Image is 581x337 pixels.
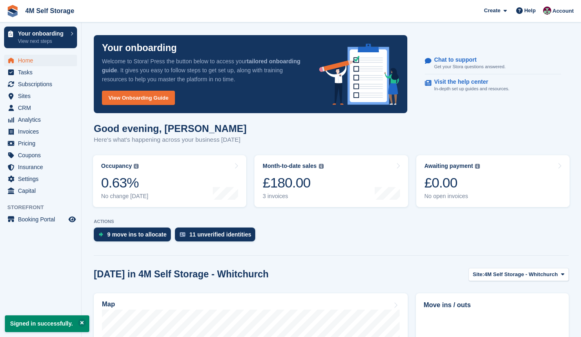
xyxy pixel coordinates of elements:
img: stora-icon-8386f47178a22dfd0bd8f6a31ec36ba5ce8667c1dd55bd0f319d3a0aa187defe.svg [7,5,19,17]
div: No change [DATE] [101,193,148,200]
span: Help [524,7,536,15]
span: Subscriptions [18,78,67,90]
a: menu [4,214,77,225]
span: Coupons [18,150,67,161]
p: Chat to support [434,56,499,63]
span: Invoices [18,126,67,137]
p: Welcome to Stora! Press the button below to access your . It gives you easy to follow steps to ge... [102,57,306,84]
span: Settings [18,173,67,185]
a: 4M Self Storage [22,4,77,18]
a: Awaiting payment £0.00 No open invoices [416,155,570,207]
a: menu [4,185,77,196]
a: Chat to support Get your Stora questions answered. [425,52,561,75]
a: menu [4,67,77,78]
div: 3 invoices [263,193,323,200]
a: menu [4,55,77,66]
p: Get your Stora questions answered. [434,63,506,70]
a: menu [4,150,77,161]
a: Visit the help center In-depth set up guides and resources. [425,74,561,96]
img: verify_identity-adf6edd0f0f0b5bbfe63781bf79b02c33cf7c696d77639b501bdc392416b5a36.svg [180,232,186,237]
a: 9 move ins to allocate [94,228,175,245]
p: Signed in successfully. [5,315,89,332]
a: 11 unverified identities [175,228,260,245]
a: menu [4,102,77,114]
h2: Map [102,301,115,308]
span: Site: [473,270,484,279]
h2: [DATE] in 4M Self Storage - Whitchurch [94,269,269,280]
span: 4M Self Storage - Whitchurch [484,270,558,279]
a: menu [4,173,77,185]
div: 11 unverified identities [190,231,252,238]
a: Month-to-date sales £180.00 3 invoices [254,155,408,207]
a: View Onboarding Guide [102,91,175,105]
h1: Good evening, [PERSON_NAME] [94,123,247,134]
h2: Move ins / outs [424,300,561,310]
div: Occupancy [101,163,132,170]
div: Month-to-date sales [263,163,316,170]
span: Capital [18,185,67,196]
span: Booking Portal [18,214,67,225]
img: move_ins_to_allocate_icon-fdf77a2bb77ea45bf5b3d319d69a93e2d87916cf1d5bf7949dd705db3b84f3ca.svg [99,232,103,237]
a: menu [4,138,77,149]
p: Here's what's happening across your business [DATE] [94,135,247,145]
a: menu [4,78,77,90]
div: 0.63% [101,174,148,191]
span: CRM [18,102,67,114]
p: ACTIONS [94,219,569,224]
span: Account [552,7,574,15]
a: Your onboarding View next steps [4,27,77,48]
span: Tasks [18,67,67,78]
div: £0.00 [424,174,480,191]
img: icon-info-grey-7440780725fd019a000dd9b08b2336e03edf1995a4989e88bcd33f0948082b44.svg [475,164,480,169]
p: Your onboarding [18,31,66,36]
a: menu [4,161,77,173]
div: £180.00 [263,174,323,191]
button: Site: 4M Self Storage - Whitchurch [468,268,569,281]
span: Home [18,55,67,66]
a: menu [4,126,77,137]
p: Your onboarding [102,43,177,53]
span: Pricing [18,138,67,149]
span: Analytics [18,114,67,125]
span: Sites [18,90,67,102]
a: menu [4,90,77,102]
div: Awaiting payment [424,163,473,170]
p: Visit the help center [434,78,503,85]
span: Create [484,7,500,15]
span: Insurance [18,161,67,173]
img: icon-info-grey-7440780725fd019a000dd9b08b2336e03edf1995a4989e88bcd33f0948082b44.svg [319,164,324,169]
img: James Philipson [543,7,551,15]
div: 9 move ins to allocate [107,231,167,238]
a: menu [4,114,77,125]
span: Storefront [7,203,81,212]
div: No open invoices [424,193,480,200]
img: icon-info-grey-7440780725fd019a000dd9b08b2336e03edf1995a4989e88bcd33f0948082b44.svg [134,164,139,169]
p: View next steps [18,38,66,45]
a: Preview store [67,214,77,224]
a: Occupancy 0.63% No change [DATE] [93,155,246,207]
img: onboarding-info-6c161a55d2c0e0a8cae90662b2fe09162a5109e8cc188191df67fb4f79e88e88.svg [319,44,399,105]
p: In-depth set up guides and resources. [434,85,510,92]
